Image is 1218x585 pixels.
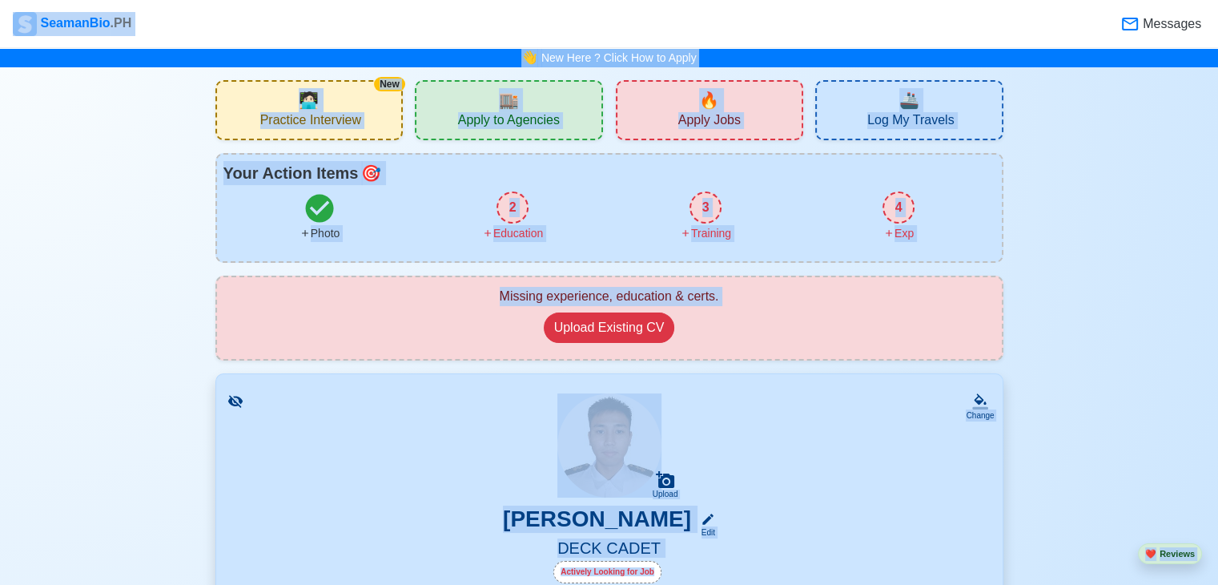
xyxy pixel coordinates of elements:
[503,506,691,539] h3: [PERSON_NAME]
[13,12,37,36] img: Logo
[867,112,954,132] span: Log My Travels
[223,161,995,185] div: Your Action Items
[361,161,381,185] span: todo
[299,88,319,112] span: interview
[13,12,131,36] div: SeamanBio
[882,192,915,224] div: 4
[653,490,678,499] div: Upload
[499,88,519,112] span: agencies
[374,77,405,91] div: New
[699,88,719,112] span: new
[521,48,537,67] span: bell
[544,313,675,343] button: Upload Existing CV
[235,539,983,561] h5: DECK CADET
[1145,549,1156,559] span: heart
[899,88,919,112] span: travel
[230,287,989,306] div: Missing experience, education & certs.
[299,225,340,242] div: Photo
[482,225,543,242] div: Education
[260,112,361,132] span: Practice Interview
[541,51,697,64] a: New Here ? Click How to Apply
[694,526,715,539] div: Edit
[458,112,560,132] span: Apply to Agencies
[1140,14,1201,34] span: Messages
[111,16,132,30] span: .PH
[678,112,741,132] span: Apply Jobs
[883,225,914,242] div: Exp
[680,225,731,242] div: Training
[689,192,722,224] div: 3
[966,409,994,422] div: Change
[496,192,529,224] div: 2
[1138,543,1202,565] button: heartReviews
[553,561,661,583] div: Actively Looking for Job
